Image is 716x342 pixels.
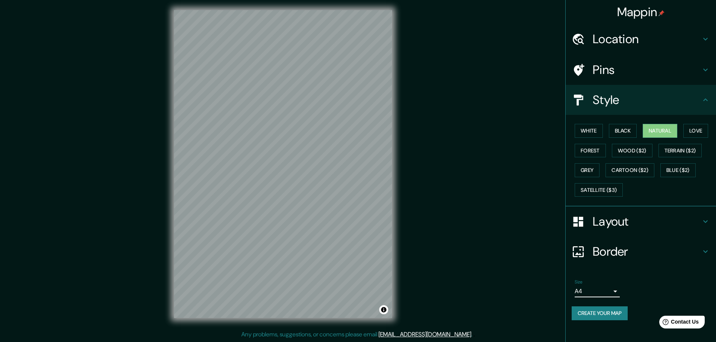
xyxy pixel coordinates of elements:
[174,10,392,318] canvas: Map
[575,183,623,197] button: Satellite ($3)
[378,330,471,338] a: [EMAIL_ADDRESS][DOMAIN_NAME]
[593,214,701,229] h4: Layout
[683,124,708,138] button: Love
[566,206,716,237] div: Layout
[593,244,701,259] h4: Border
[575,285,620,297] div: A4
[566,85,716,115] div: Style
[609,124,637,138] button: Black
[617,5,665,20] h4: Mappin
[593,62,701,77] h4: Pins
[566,24,716,54] div: Location
[575,279,583,285] label: Size
[575,163,599,177] button: Grey
[472,330,474,339] div: .
[379,305,388,314] button: Toggle attribution
[474,330,475,339] div: .
[566,237,716,267] div: Border
[566,55,716,85] div: Pins
[241,330,472,339] p: Any problems, suggestions, or concerns please email .
[572,306,628,320] button: Create your map
[575,124,603,138] button: White
[612,144,652,158] button: Wood ($2)
[605,163,654,177] button: Cartoon ($2)
[649,313,708,334] iframe: Help widget launcher
[593,92,701,107] h4: Style
[643,124,677,138] button: Natural
[575,144,606,158] button: Forest
[658,144,702,158] button: Terrain ($2)
[660,163,696,177] button: Blue ($2)
[658,10,665,16] img: pin-icon.png
[593,32,701,47] h4: Location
